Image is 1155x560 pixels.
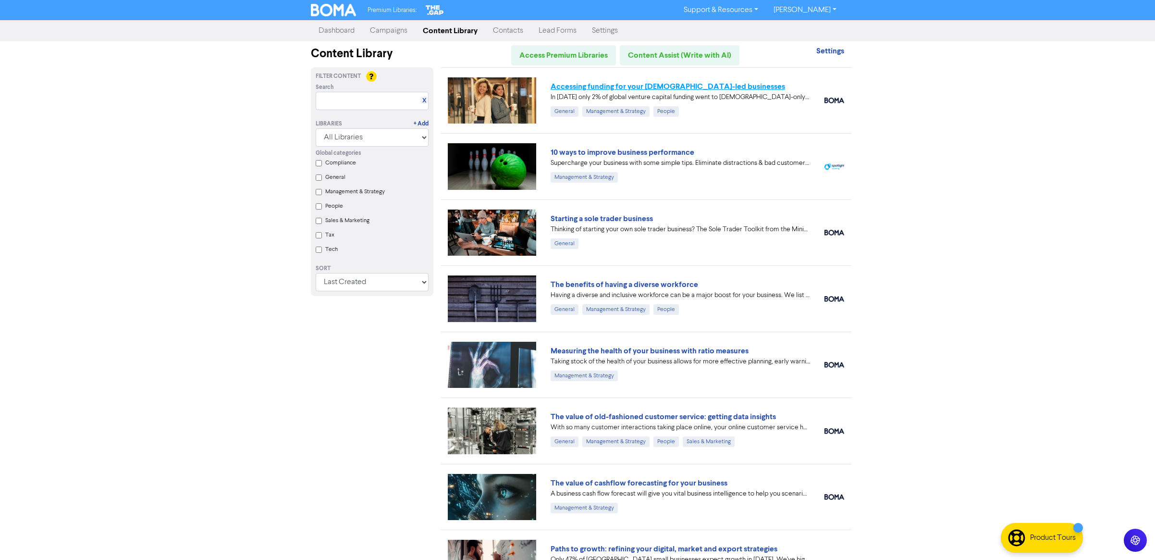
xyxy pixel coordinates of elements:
[311,21,362,40] a: Dashboard
[582,436,650,447] div: Management & Strategy
[368,7,417,13] span: Premium Libraries:
[551,503,618,513] div: Management & Strategy
[325,202,343,211] label: People
[653,436,679,447] div: People
[325,187,385,196] label: Management & Strategy
[316,264,429,273] div: Sort
[551,82,785,91] a: Accessing funding for your [DEMOGRAPHIC_DATA]-led businesses
[824,230,844,236] img: boma
[531,21,584,40] a: Lead Forms
[422,97,426,104] a: X
[551,290,810,300] div: Having a diverse and inclusive workforce can be a major boost for your business. We list four of ...
[551,224,810,235] div: Thinking of starting your own sole trader business? The Sole Trader Toolkit from the Ministry of ...
[551,280,698,289] a: The benefits of having a diverse workforce
[551,238,578,249] div: General
[325,231,334,239] label: Tax
[551,92,810,102] div: In 2024 only 2% of global venture capital funding went to female-only founding teams. We highligh...
[551,106,578,117] div: General
[551,304,578,315] div: General
[316,72,429,81] div: Filter Content
[311,4,356,16] img: BOMA Logo
[824,98,844,103] img: boma
[325,245,338,254] label: Tech
[653,304,679,315] div: People
[551,489,810,499] div: A business cash flow forecast will give you vital business intelligence to help you scenario-plan...
[316,149,429,158] div: Global categories
[551,478,727,488] a: The value of cashflow forecasting for your business
[551,423,810,433] div: With so many customer interactions taking place online, your online customer service has to be fi...
[316,83,334,92] span: Search
[816,46,844,56] strong: Settings
[325,173,345,182] label: General
[551,371,618,381] div: Management & Strategy
[551,158,810,168] div: Supercharge your business with some simple tips. Eliminate distractions & bad customers, get a pl...
[551,346,749,356] a: Measuring the health of your business with ratio measures
[551,148,694,157] a: 10 ways to improve business performance
[415,21,485,40] a: Content Library
[325,159,356,167] label: Compliance
[325,216,369,225] label: Sales & Marketing
[620,45,739,65] a: Content Assist (Write with AI)
[824,163,844,170] img: spotlight
[551,544,777,554] a: Paths to growth: refining your digital, market and export strategies
[584,21,626,40] a: Settings
[424,4,445,16] img: The Gap
[816,48,844,55] a: Settings
[485,21,531,40] a: Contacts
[676,2,766,18] a: Support & Resources
[551,357,810,367] div: Taking stock of the health of your business allows for more effective planning, early warning abo...
[766,2,844,18] a: [PERSON_NAME]
[582,304,650,315] div: Management & Strategy
[824,494,844,500] img: boma_accounting
[582,106,650,117] div: Management & Strategy
[551,214,653,224] a: Starting a sole trader business
[551,172,618,183] div: Management & Strategy
[1107,514,1155,560] iframe: Chat Widget
[824,362,844,368] img: boma_accounting
[824,428,844,434] img: boma
[316,120,342,128] div: Libraries
[683,436,735,447] div: Sales & Marketing
[824,296,844,302] img: boma
[551,436,578,447] div: General
[511,45,616,65] a: Access Premium Libraries
[551,412,776,422] a: The value of old-fashioned customer service: getting data insights
[653,106,679,117] div: People
[311,45,433,62] div: Content Library
[362,21,415,40] a: Campaigns
[414,120,429,128] a: + Add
